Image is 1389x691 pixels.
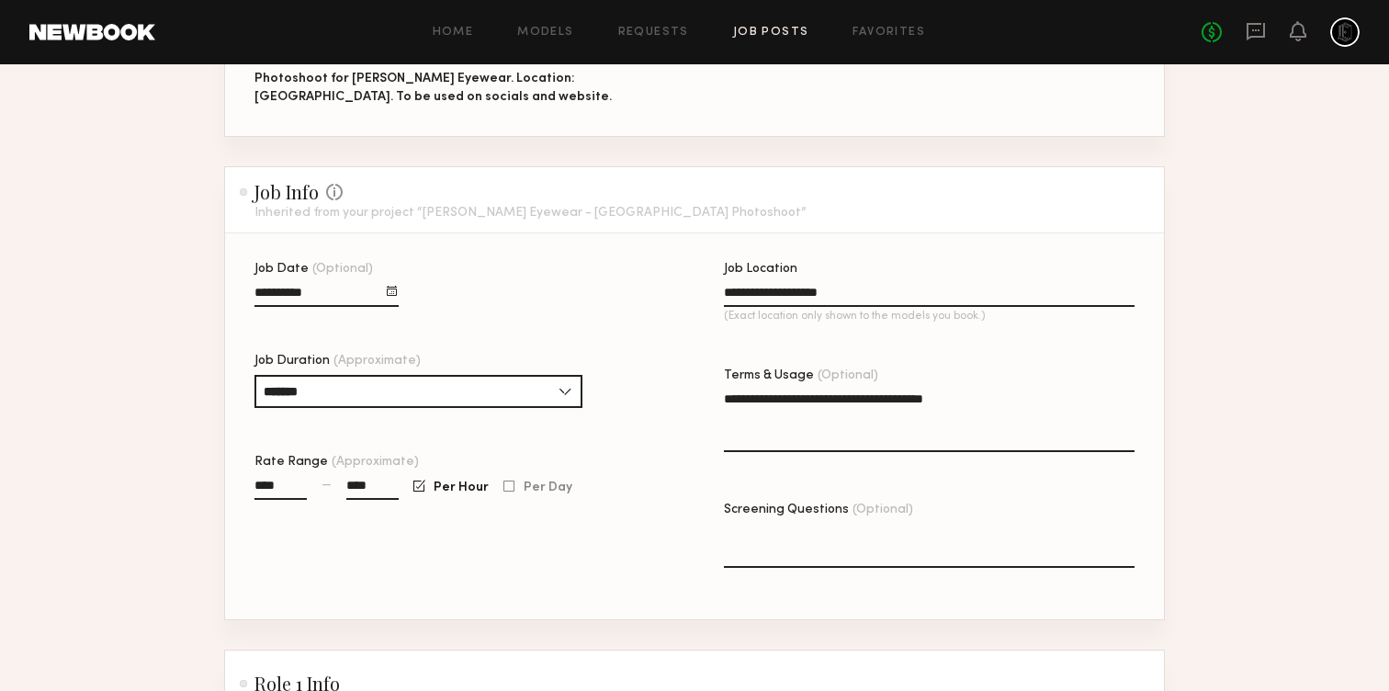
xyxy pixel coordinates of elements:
[724,311,1135,322] p: (Exact location only shown to the models you book.)
[434,482,489,493] span: Per Hour
[724,524,1135,568] textarea: Screening Questions(Optional)
[240,181,807,203] h2: Job Info
[724,369,1135,382] div: Terms & Usage
[254,456,665,469] div: Rate Range
[733,27,809,39] a: Job Posts
[312,263,373,276] span: (Optional)
[517,27,573,39] a: Models
[818,369,878,382] span: (Optional)
[254,355,582,368] div: Job Duration
[322,479,332,492] div: —
[853,504,913,516] span: (Optional)
[254,70,665,107] div: Photoshoot for [PERSON_NAME] Eyewear. Location: [GEOGRAPHIC_DATA]. To be used on socials and webs...
[254,207,807,220] p: Inherited from your project “[PERSON_NAME] Eyewear - [GEOGRAPHIC_DATA] Photoshoot”
[524,482,572,493] span: Per Day
[618,27,689,39] a: Requests
[853,27,925,39] a: Favorites
[724,504,1135,516] div: Screening Questions
[254,263,399,276] div: Job Date
[332,456,419,469] span: (Approximate)
[724,286,1135,307] input: Job Location(Exact location only shown to the models you book.)
[433,27,474,39] a: Home
[333,355,421,368] span: (Approximate)
[724,390,1135,452] textarea: Terms & Usage(Optional)
[724,263,1135,276] div: Job Location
